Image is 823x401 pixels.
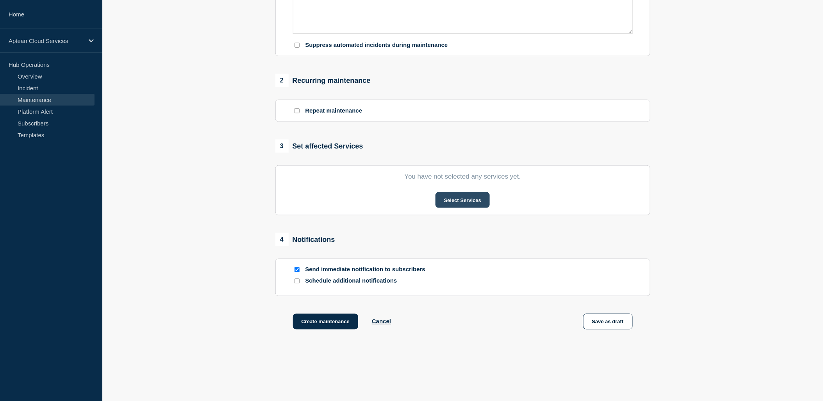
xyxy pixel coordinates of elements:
p: Send immediate notification to subscribers [305,266,430,274]
input: Schedule additional notifications [295,279,300,284]
p: Repeat maintenance [305,107,362,115]
p: Aptean Cloud Services [9,38,84,44]
button: Cancel [372,318,391,325]
div: Recurring maintenance [275,74,371,87]
div: Set affected Services [275,140,363,153]
p: Suppress automated incidents during maintenance [305,41,448,49]
input: Send immediate notification to subscribers [295,267,300,272]
p: You have not selected any services yet. [293,173,633,181]
button: Create maintenance [293,314,359,329]
button: Select Services [436,192,490,208]
span: 2 [275,74,289,87]
input: Repeat maintenance [295,108,300,113]
input: Suppress automated incidents during maintenance [295,43,300,48]
button: Save as draft [583,314,633,329]
span: 4 [275,233,289,246]
p: Schedule additional notifications [305,277,430,285]
span: 3 [275,140,289,153]
div: Notifications [275,233,335,246]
